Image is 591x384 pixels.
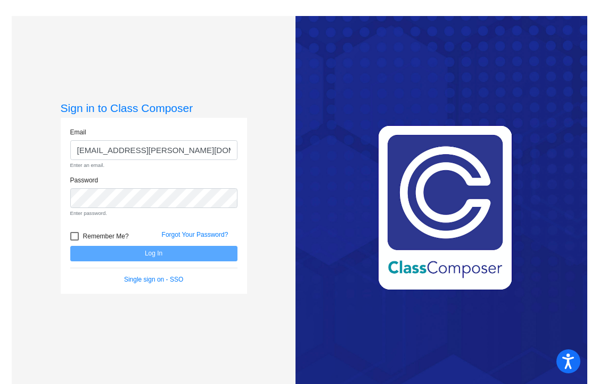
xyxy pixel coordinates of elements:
[162,231,228,238] a: Forgot Your Password?
[70,175,98,185] label: Password
[61,101,247,115] h3: Sign in to Class Composer
[70,210,237,217] small: Enter password.
[83,230,129,243] span: Remember Me?
[70,162,237,169] small: Enter an email.
[124,276,183,283] a: Single sign on - SSO
[70,246,237,261] button: Log In
[70,127,86,137] label: Email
